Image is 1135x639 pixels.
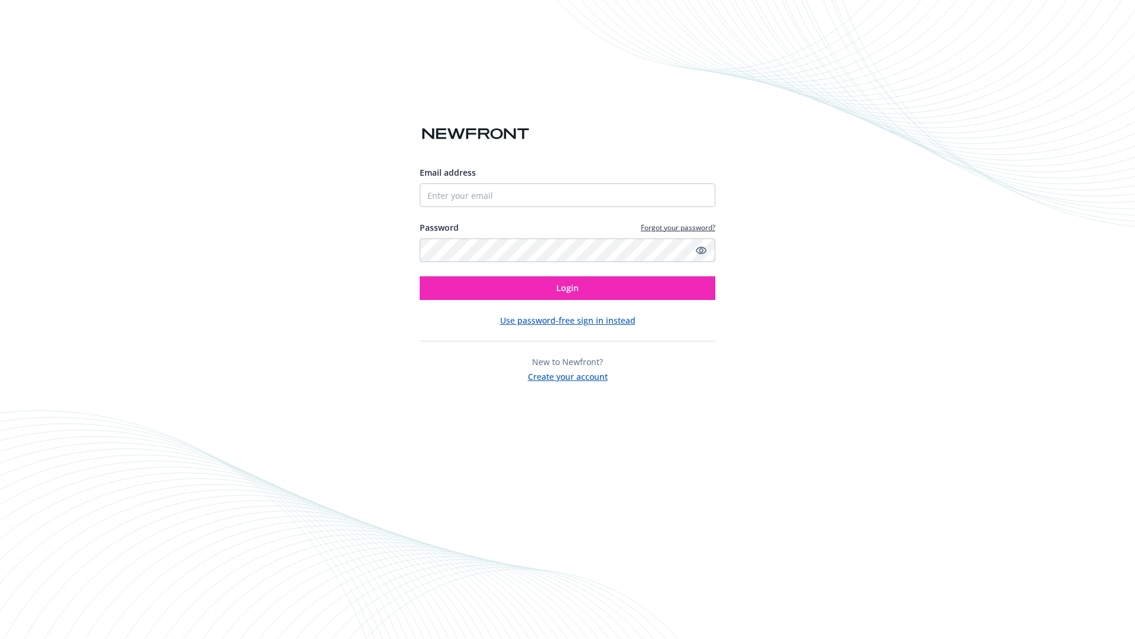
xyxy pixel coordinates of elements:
[420,183,715,207] input: Enter your email
[420,238,715,262] input: Enter your password
[420,221,459,234] label: Password
[420,276,715,300] button: Login
[694,243,708,257] a: Show password
[641,222,715,233] a: Forgot your password?
[420,167,476,178] span: Email address
[500,314,635,327] button: Use password-free sign in instead
[528,368,608,383] button: Create your account
[556,282,579,293] span: Login
[532,356,603,367] span: New to Newfront?
[420,124,531,144] img: Newfront logo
